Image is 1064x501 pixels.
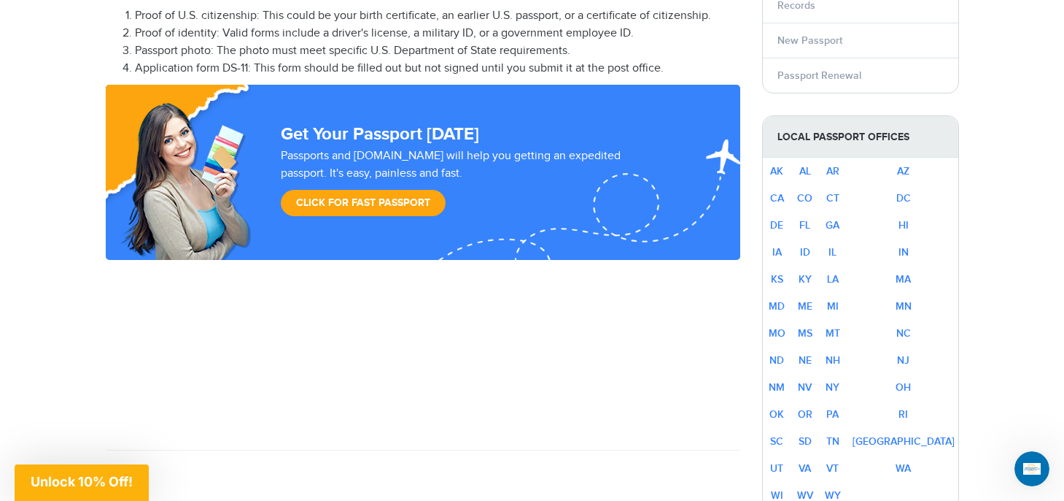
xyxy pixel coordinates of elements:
strong: Get Your Passport [DATE] [281,123,479,145]
a: SD [799,435,812,448]
a: NY [826,381,839,394]
a: FL [799,219,810,232]
a: MN [896,300,912,313]
strong: Local Passport Offices [763,116,958,158]
a: DE [770,219,783,232]
li: Passport photo: The photo must meet specific U.S. Department of State requirements. [135,42,740,60]
a: DC [896,192,911,204]
a: Click for Fast Passport [281,190,446,216]
a: [GEOGRAPHIC_DATA] [853,435,955,448]
iframe: Intercom live chat [1014,451,1049,486]
a: KS [771,273,783,286]
a: LA [827,273,839,286]
a: AZ [897,165,909,177]
a: VT [826,462,839,475]
a: KY [799,273,812,286]
a: GA [826,219,839,232]
a: MA [896,273,911,286]
a: ME [798,300,812,313]
a: UT [770,462,783,475]
a: IL [828,246,836,259]
a: ND [769,354,784,367]
a: CA [770,192,784,204]
iframe: Customer reviews powered by Trustpilot [106,260,740,435]
a: NC [896,327,911,340]
a: MS [798,327,812,340]
a: WA [896,462,911,475]
a: RI [898,408,908,421]
li: Proof of U.S. citizenship: This could be your birth certificate, an earlier U.S. passport, or a c... [135,7,740,25]
div: Unlock 10% Off! [15,464,149,501]
a: TN [826,435,839,448]
a: MI [827,300,839,313]
a: AR [826,165,839,177]
a: NH [826,354,840,367]
li: Application form DS-11: This form should be filled out but not signed until you submit it at the ... [135,60,740,77]
a: OH [896,381,911,394]
a: New Passport [777,34,842,47]
a: ID [800,246,810,259]
a: CT [826,192,839,204]
a: NV [798,381,812,394]
a: Passport Renewal [777,69,861,82]
a: CO [797,192,812,204]
a: NJ [897,354,909,367]
a: MD [769,300,785,313]
a: AK [770,165,783,177]
a: VA [799,462,811,475]
a: SC [770,435,783,448]
a: AL [799,165,811,177]
a: NE [799,354,812,367]
a: IN [898,246,909,259]
a: HI [898,219,909,232]
div: Passports and [DOMAIN_NAME] will help you getting an expedited passport. It's easy, painless and ... [275,148,673,223]
span: Unlock 10% Off! [31,474,133,489]
a: NM [769,381,785,394]
a: OK [769,408,784,421]
a: MT [826,327,840,340]
a: IA [772,246,782,259]
li: Proof of identity: Valid forms include a driver's license, a military ID, or a government employe... [135,25,740,42]
a: PA [826,408,839,421]
a: OR [798,408,812,421]
a: MO [769,327,785,340]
